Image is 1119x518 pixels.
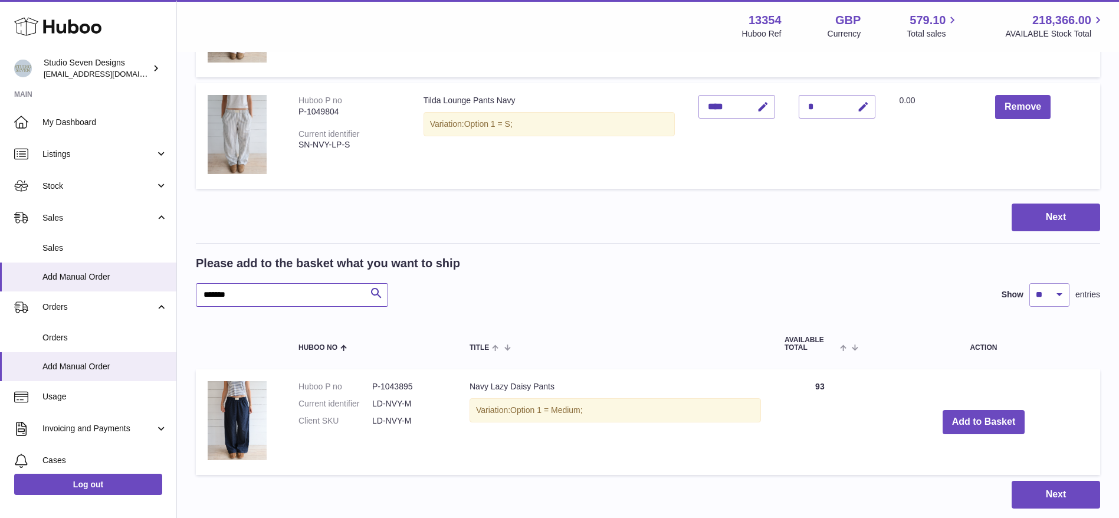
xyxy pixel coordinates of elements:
span: 218,366.00 [1032,12,1091,28]
div: SN-NVY-LP-S [298,139,400,150]
div: P-1049804 [298,106,400,117]
span: Usage [42,391,168,402]
div: Huboo P no [298,96,342,105]
dd: LD-NVY-M [372,415,446,427]
dt: Client SKU [298,415,372,427]
span: 0.00 [899,96,915,105]
th: Action [867,324,1100,363]
strong: 13354 [749,12,782,28]
span: Add Manual Order [42,361,168,372]
div: Currency [828,28,861,40]
span: Option 1 = Medium; [510,405,583,415]
span: AVAILABLE Stock Total [1005,28,1105,40]
div: Variation: [470,398,761,422]
span: Title [470,344,489,352]
img: Navy Lazy Daisy Pants [208,381,267,460]
td: Navy Lazy Daisy Pants [458,369,773,475]
div: Current identifier [298,129,360,139]
td: 93 [773,369,867,475]
span: Add Manual Order [42,271,168,283]
label: Show [1002,289,1023,300]
a: Log out [14,474,162,495]
dt: Current identifier [298,398,372,409]
a: 579.10 Total sales [907,12,959,40]
span: Listings [42,149,155,160]
div: Huboo Ref [742,28,782,40]
span: Sales [42,212,155,224]
span: Orders [42,332,168,343]
img: internalAdmin-13354@internal.huboo.com [14,60,32,77]
a: 218,366.00 AVAILABLE Stock Total [1005,12,1105,40]
td: Tilda Lounge Pants Navy [412,83,687,189]
h2: Please add to the basket what you want to ship [196,255,460,271]
span: Orders [42,301,155,313]
button: Next [1012,204,1100,231]
button: Add to Basket [943,410,1025,434]
span: 579.10 [910,12,946,28]
strong: GBP [835,12,861,28]
span: Total sales [907,28,959,40]
dd: LD-NVY-M [372,398,446,409]
div: Studio Seven Designs [44,57,150,80]
span: [EMAIL_ADDRESS][DOMAIN_NAME] [44,69,173,78]
span: entries [1075,289,1100,300]
button: Next [1012,481,1100,509]
span: Option 1 = S; [464,119,513,129]
div: Variation: [424,112,675,136]
img: Tilda Lounge Pants Navy [208,95,267,174]
span: Sales [42,242,168,254]
span: Huboo no [298,344,337,352]
span: Stock [42,181,155,192]
dd: P-1043895 [372,381,446,392]
span: AVAILABLE Total [785,336,837,352]
span: Invoicing and Payments [42,423,155,434]
span: My Dashboard [42,117,168,128]
button: Remove [995,95,1051,119]
dt: Huboo P no [298,381,372,392]
span: Cases [42,455,168,466]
